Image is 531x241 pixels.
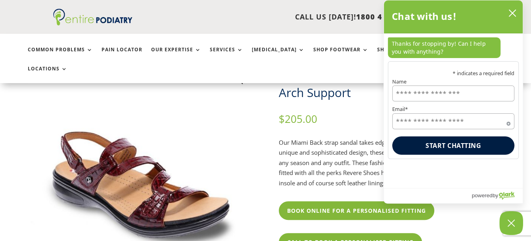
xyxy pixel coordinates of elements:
[384,33,523,61] div: chat
[392,71,514,76] p: * indicates a required field
[252,47,305,64] a: [MEDICAL_DATA]
[28,66,67,83] a: Locations
[279,138,504,189] p: Our Miami Back strap sandal takes edgy and trendy fashion to a new level. With a unique and sophi...
[279,68,504,101] h1: Revere Miami Back Strap Sandal with Arch Support
[392,136,514,155] button: Start chatting
[392,8,456,24] h2: Chat with us!
[392,79,514,84] label: Name
[392,107,514,112] label: Email*
[377,47,432,64] a: Shop Foot Care
[499,211,523,235] button: Close Chatbox
[506,7,519,19] button: close chatbox
[53,19,132,27] a: Entire Podiatry
[279,112,317,126] bdi: 205.00
[388,37,500,58] p: Thanks for stopping by! Can I help you with anything?
[506,120,510,124] span: Required field
[210,47,243,64] a: Services
[356,12,412,21] span: 1800 4 ENTIRE
[493,190,498,200] span: by
[392,113,514,129] input: Email
[279,201,434,220] a: Book Online For A Personalised Fitting
[313,47,368,64] a: Shop Footwear
[279,112,285,126] span: $
[392,86,514,101] input: Name
[150,12,412,22] p: CALL US [DATE]!
[472,190,492,200] span: powered
[28,47,93,64] a: Common Problems
[102,47,142,64] a: Pain Locator
[472,189,523,203] a: Powered by Olark
[53,9,132,25] img: logo (1)
[151,47,201,64] a: Our Expertise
